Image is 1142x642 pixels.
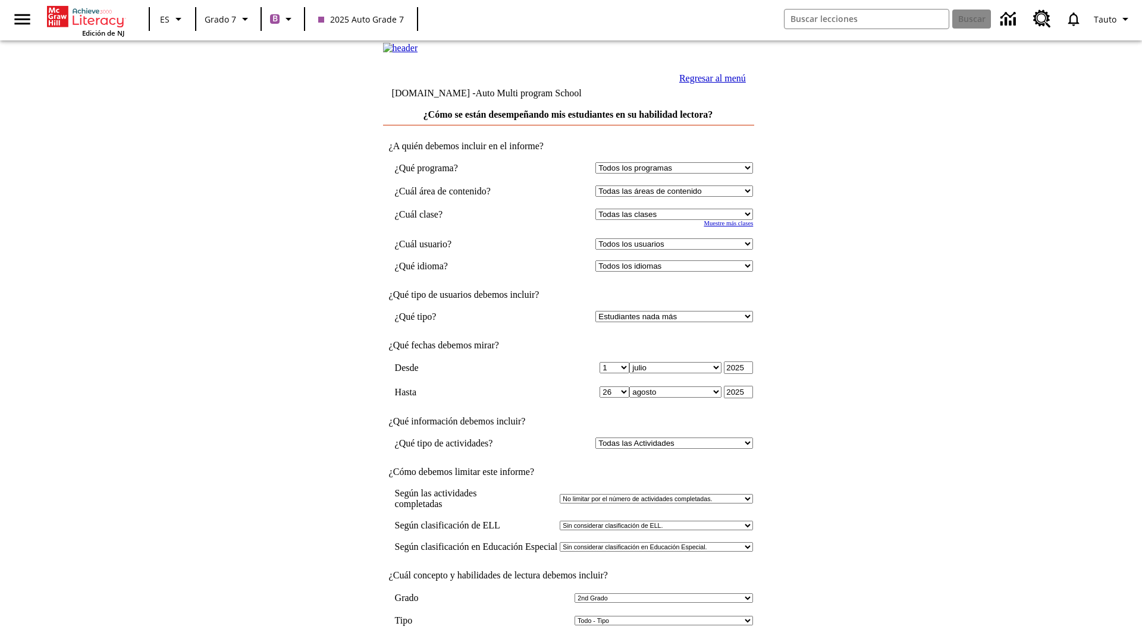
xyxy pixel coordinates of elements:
td: ¿Cuál usuario? [395,238,529,250]
td: Según clasificación en Educación Especial [395,542,558,552]
td: ¿Qué tipo? [395,311,529,322]
a: Centro de recursos, Se abrirá en una pestaña nueva. [1026,3,1058,35]
td: Según las actividades completadas [395,488,558,509]
img: header [383,43,418,53]
button: Perfil/Configuración [1089,8,1137,30]
td: ¿Qué fechas debemos mirar? [383,340,754,351]
button: Grado: Grado 7, Elige un grado [200,8,257,30]
nobr: Auto Multi program School [475,88,581,98]
span: B [272,11,278,26]
span: Edición de NJ [82,29,124,37]
td: Hasta [395,386,529,398]
nobr: ¿Cuál área de contenido? [395,186,491,196]
td: ¿Qué programa? [395,162,529,174]
td: Tipo [395,615,427,626]
td: ¿Cómo debemos limitar este informe? [383,467,754,477]
td: Desde [395,361,529,374]
td: [DOMAIN_NAME] - [392,88,610,99]
button: Abrir el menú lateral [5,2,40,37]
td: ¿Qué tipo de usuarios debemos incluir? [383,289,754,300]
td: ¿Qué tipo de actividades? [395,438,529,449]
td: ¿Qué idioma? [395,260,529,272]
a: Muestre más clases [704,220,753,226]
td: Según clasificación de ELL [395,520,558,531]
span: Grado 7 [205,13,236,26]
input: Buscar campo [785,10,949,29]
button: Lenguaje: ES, Selecciona un idioma [153,8,192,30]
a: Notificaciones [1058,4,1089,34]
span: Tauto [1094,13,1116,26]
td: ¿A quién debemos incluir en el informe? [383,141,754,152]
button: Boost El color de la clase es morado/púrpura. Cambiar el color de la clase. [265,8,300,30]
div: Portada [47,4,124,37]
a: ¿Cómo se están desempeñando mis estudiantes en su habilidad lectora? [423,109,713,119]
a: Regresar al menú [679,73,746,83]
td: ¿Cuál concepto y habilidades de lectura debemos incluir? [383,570,754,581]
td: ¿Qué información debemos incluir? [383,416,754,427]
td: ¿Cuál clase? [395,209,529,220]
a: Centro de información [993,3,1026,36]
span: 2025 Auto Grade 7 [318,13,404,26]
td: Grado [395,593,437,603]
span: ES [160,13,170,26]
